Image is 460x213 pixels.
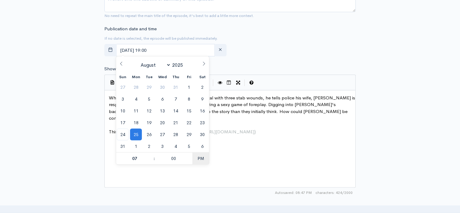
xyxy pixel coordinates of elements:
span: ) [254,129,256,135]
span: 424/2000 [315,190,353,195]
span: Mon [129,75,142,79]
span: August 31, 2025 [117,140,129,152]
i: | [244,79,245,86]
span: [URL][DOMAIN_NAME] [205,129,254,135]
button: Insert Show Notes Template [108,78,117,87]
span: August 6, 2025 [157,93,168,105]
span: August 24, 2025 [117,128,129,140]
select: Month [138,62,171,68]
span: September 6, 2025 [197,140,208,152]
span: August 16, 2025 [197,105,208,117]
span: Thu [169,75,182,79]
span: September 4, 2025 [170,140,182,152]
span: August 20, 2025 [157,117,168,128]
span: August 28, 2025 [170,128,182,140]
span: Wed [156,75,169,79]
span: August 3, 2025 [117,93,129,105]
span: August 17, 2025 [117,117,129,128]
span: Sat [196,75,209,79]
span: August 26, 2025 [143,128,155,140]
span: Autosaved: 08:47 PM [275,190,312,195]
span: August 27, 2025 [157,128,168,140]
span: August 13, 2025 [157,105,168,117]
input: Year [171,62,187,68]
button: Toggle Fullscreen [233,78,243,87]
span: August 2, 2025 [197,81,208,93]
span: September 5, 2025 [183,140,195,152]
span: August 30, 2025 [197,128,208,140]
span: August 15, 2025 [183,105,195,117]
span: August 9, 2025 [197,93,208,105]
span: August 11, 2025 [130,105,142,117]
button: clear [214,44,227,56]
span: July 27, 2025 [117,81,129,93]
span: Click to toggle [192,152,209,165]
span: September 2, 2025 [143,140,155,152]
span: July 30, 2025 [157,81,168,93]
span: July 31, 2025 [170,81,182,93]
span: August 7, 2025 [170,93,182,105]
span: Sun [116,75,129,79]
span: August 12, 2025 [143,105,155,117]
span: August 21, 2025 [170,117,182,128]
span: August 22, 2025 [183,117,195,128]
small: No need to repeat the main title of the episode, it's best to add a little more context. [104,13,254,18]
span: August 23, 2025 [197,117,208,128]
input: Minute [155,152,192,165]
span: August 10, 2025 [117,105,129,117]
small: If no date is selected, the episode will be published immediately. [104,36,218,41]
i: | [213,79,214,86]
span: July 28, 2025 [130,81,142,93]
span: August 1, 2025 [183,81,195,93]
span: August 29, 2025 [183,128,195,140]
button: toggle [104,44,117,56]
input: Hour [116,152,153,165]
span: September 1, 2025 [130,140,142,152]
span: Tue [142,75,156,79]
span: This podcast is hosted by [109,129,256,135]
span: When [PERSON_NAME] is brought to the hospital with three stab wounds, he tells police his wife, [... [109,95,356,121]
button: Toggle Preview [215,78,224,87]
span: Fri [182,75,196,79]
span: July 29, 2025 [143,81,155,93]
span: August 5, 2025 [143,93,155,105]
span: September 3, 2025 [157,140,168,152]
span: August 14, 2025 [170,105,182,117]
span: August 8, 2025 [183,93,195,105]
button: Toggle Side by Side [224,78,233,87]
span: : [153,152,155,165]
span: August 4, 2025 [130,93,142,105]
label: Publication date and time [104,25,157,32]
span: August 25, 2025 [130,128,142,140]
label: Show notes [104,65,129,72]
span: August 18, 2025 [130,117,142,128]
span: August 19, 2025 [143,117,155,128]
button: Markdown Guide [247,78,256,87]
